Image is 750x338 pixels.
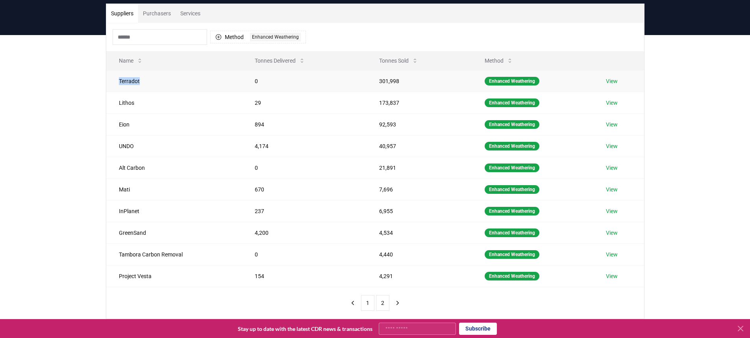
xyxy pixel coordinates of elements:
button: Suppliers [106,4,138,23]
button: Name [113,53,149,69]
td: Terradot [106,70,243,92]
a: View [606,186,618,193]
td: 29 [242,92,367,113]
td: 4,440 [367,243,472,265]
button: Purchasers [138,4,176,23]
button: previous page [346,295,359,311]
td: 21,891 [367,157,472,178]
div: Enhanced Weathering [485,228,539,237]
td: 4,291 [367,265,472,287]
div: Enhanced Weathering [250,33,301,41]
a: View [606,207,618,215]
td: 4,534 [367,222,472,243]
td: 92,593 [367,113,472,135]
a: View [606,142,618,150]
a: View [606,164,618,172]
td: 40,957 [367,135,472,157]
td: Tambora Carbon Removal [106,243,243,265]
td: 670 [242,178,367,200]
div: Enhanced Weathering [485,120,539,129]
td: 301,998 [367,70,472,92]
td: 154 [242,265,367,287]
button: Tonnes Delivered [248,53,311,69]
div: Enhanced Weathering [485,98,539,107]
a: View [606,121,618,128]
div: Enhanced Weathering [485,163,539,172]
td: 7,696 [367,178,472,200]
button: Tonnes Sold [373,53,424,69]
button: Services [176,4,205,23]
button: 2 [376,295,389,311]
div: Enhanced Weathering [485,185,539,194]
td: Lithos [106,92,243,113]
td: 173,837 [367,92,472,113]
td: 894 [242,113,367,135]
td: 237 [242,200,367,222]
td: Alt Carbon [106,157,243,178]
td: 0 [242,70,367,92]
a: View [606,272,618,280]
td: GreenSand [106,222,243,243]
button: Method [478,53,519,69]
td: 0 [242,243,367,265]
div: Enhanced Weathering [485,77,539,85]
div: Enhanced Weathering [485,272,539,280]
a: View [606,251,618,258]
button: next page [391,295,404,311]
a: View [606,229,618,237]
div: Enhanced Weathering [485,142,539,150]
td: Mati [106,178,243,200]
td: Eion [106,113,243,135]
a: View [606,99,618,107]
td: 4,174 [242,135,367,157]
button: 1 [361,295,374,311]
a: View [606,77,618,85]
td: 6,955 [367,200,472,222]
div: Enhanced Weathering [485,250,539,259]
td: 4,200 [242,222,367,243]
div: Enhanced Weathering [485,207,539,215]
td: InPlanet [106,200,243,222]
button: MethodEnhanced Weathering [210,31,306,43]
td: Project Vesta [106,265,243,287]
td: 0 [242,157,367,178]
td: UNDO [106,135,243,157]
